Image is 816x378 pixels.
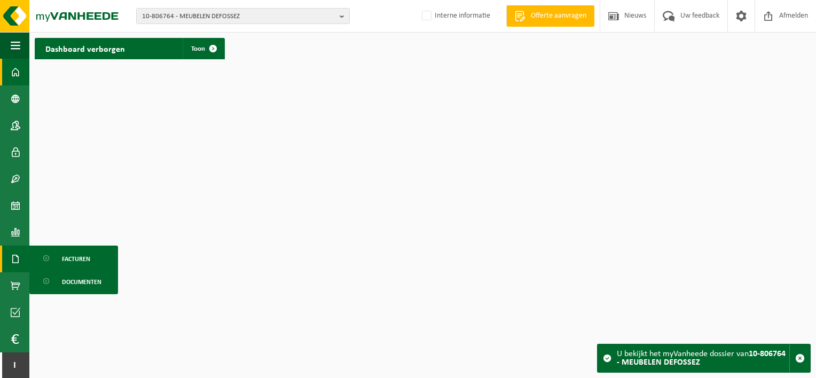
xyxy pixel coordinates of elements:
a: Documenten [32,271,115,292]
a: Facturen [32,248,115,269]
a: Offerte aanvragen [506,5,594,27]
span: Toon [191,45,205,52]
label: Interne informatie [420,8,490,24]
button: 10-806764 - MEUBELEN DEFOSSEZ [136,8,350,24]
strong: 10-806764 - MEUBELEN DEFOSSEZ [617,350,786,367]
a: Toon [183,38,224,59]
h2: Dashboard verborgen [35,38,136,59]
span: Facturen [62,249,90,269]
span: Documenten [62,272,101,292]
span: 10-806764 - MEUBELEN DEFOSSEZ [142,9,335,25]
span: Offerte aanvragen [528,11,589,21]
div: U bekijkt het myVanheede dossier van [617,344,789,372]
